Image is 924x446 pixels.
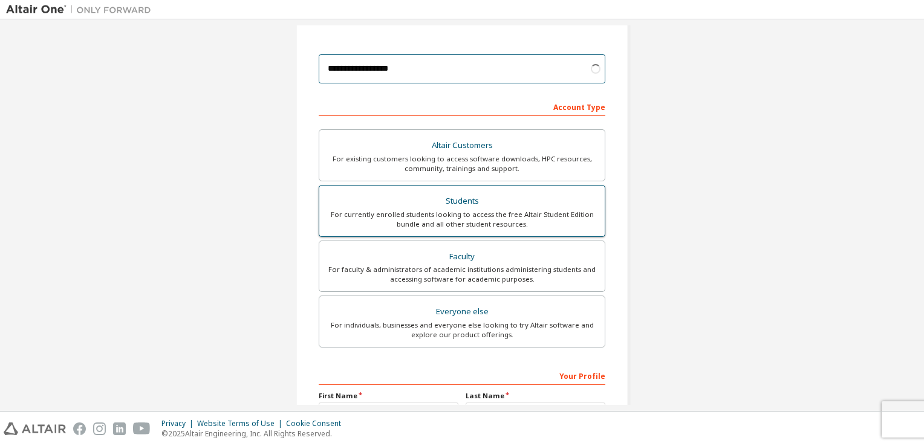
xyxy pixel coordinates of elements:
img: facebook.svg [73,422,86,435]
div: Privacy [161,419,197,428]
div: For faculty & administrators of academic institutions administering students and accessing softwa... [327,265,597,284]
div: Everyone else [327,303,597,320]
img: youtube.svg [133,422,151,435]
img: Altair One [6,4,157,16]
img: altair_logo.svg [4,422,66,435]
div: Website Terms of Use [197,419,286,428]
div: Cookie Consent [286,419,348,428]
div: Altair Customers [327,137,597,154]
label: Last Name [466,391,605,401]
div: Account Type [319,97,605,116]
p: © 2025 Altair Engineering, Inc. All Rights Reserved. [161,428,348,439]
div: Your Profile [319,366,605,385]
div: For individuals, businesses and everyone else looking to try Altair software and explore our prod... [327,320,597,340]
div: For currently enrolled students looking to access the free Altair Student Edition bundle and all ... [327,210,597,229]
div: Students [327,193,597,210]
img: linkedin.svg [113,422,126,435]
img: instagram.svg [93,422,106,435]
div: Faculty [327,248,597,265]
div: For existing customers looking to access software downloads, HPC resources, community, trainings ... [327,154,597,173]
label: First Name [319,391,458,401]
